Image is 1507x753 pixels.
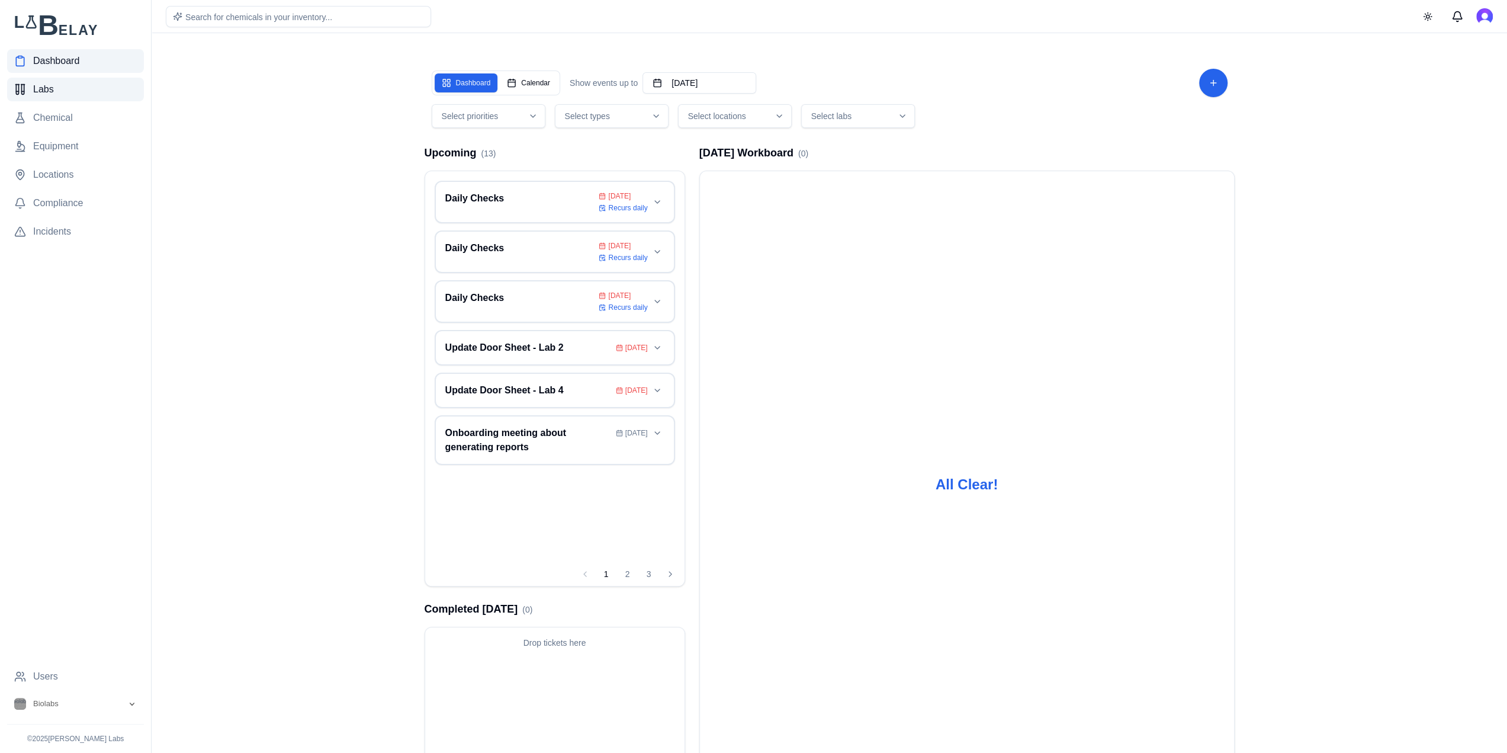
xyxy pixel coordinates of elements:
[435,280,675,323] div: Daily Checks[DATE]Recurs dailyExpand card
[650,383,664,398] button: Expand card
[597,565,616,584] button: 1
[7,78,144,101] a: Labs
[435,415,675,465] div: Onboarding meeting about generating reports[DATE]Expand card
[608,191,631,201] span: [DATE]
[650,294,664,309] button: Expand card
[7,665,144,688] a: Users
[608,291,631,300] span: [DATE]
[435,73,498,92] button: Dashboard
[7,693,144,714] button: Open organization switcher
[608,241,631,251] span: [DATE]
[801,104,915,128] button: Select labs
[435,373,675,408] div: Update Door Sheet - Lab 4[DATE]Expand card
[618,565,637,584] button: 2
[7,106,144,130] a: Chemical
[640,565,658,584] button: 3
[625,386,648,395] span: [DATE]
[650,245,664,259] button: Expand card
[7,49,144,73] a: Dashboard
[650,426,664,440] button: Expand card
[1417,6,1438,27] button: Toggle theme
[522,605,532,614] span: ( 0 )
[33,698,59,709] span: Biolabs
[661,565,680,584] button: Next page
[33,54,79,68] span: Dashboard
[445,241,595,255] h3: Daily Checks
[445,341,611,355] h3: Update Door Sheet - Lab 2
[1445,5,1469,28] button: Messages
[7,191,144,215] a: Compliance
[798,149,808,158] span: ( 0 )
[1476,8,1493,25] img: Amulang Shikeeva
[936,475,998,494] p: All Clear!
[7,734,144,744] p: © 2025 [PERSON_NAME] Labs
[435,330,675,366] div: Update Door Sheet - Lab 2[DATE]Expand card
[33,111,73,125] span: Chemical
[435,637,675,649] p: Drop tickets here
[811,110,851,122] span: Select labs
[435,230,675,273] div: Daily Checks[DATE]Recurs dailyExpand card
[425,145,496,161] h2: Upcoming
[432,104,545,128] button: Select priorities
[7,134,144,158] a: Equipment
[481,149,496,158] span: ( 13 )
[33,168,74,182] span: Locations
[555,104,669,128] button: Select types
[33,82,54,97] span: Labs
[565,110,610,122] span: Select types
[1199,69,1228,97] button: Add Task
[435,181,675,223] div: Daily Checks[DATE]Recurs dailyExpand card
[1476,8,1493,25] button: Open user button
[570,77,638,89] span: Show events up to
[608,253,647,262] span: Recurs daily
[14,698,26,710] img: Biolabs
[688,110,746,122] span: Select locations
[608,303,647,312] span: Recurs daily
[445,426,611,454] h3: Onboarding meeting about generating reports
[650,195,664,209] button: Expand card
[445,291,595,305] h3: Daily Checks
[33,225,71,239] span: Incidents
[625,343,648,353] span: [DATE]
[7,14,144,35] img: Lab Belay Logo
[425,601,533,617] h2: Completed [DATE]
[699,145,808,161] h2: [DATE] Workboard
[650,341,664,355] button: Expand card
[445,383,611,398] h3: Update Door Sheet - Lab 4
[625,428,648,438] span: [DATE]
[33,139,79,153] span: Equipment
[608,203,647,213] span: Recurs daily
[642,72,756,94] button: [DATE]
[576,565,595,584] button: Previous page
[185,12,332,22] span: Search for chemicals in your inventory...
[500,73,557,92] button: Calendar
[33,196,83,210] span: Compliance
[7,220,144,243] a: Incidents
[7,163,144,187] a: Locations
[678,104,792,128] button: Select locations
[442,110,499,122] span: Select priorities
[445,191,595,206] h3: Daily Checks
[33,669,58,684] span: Users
